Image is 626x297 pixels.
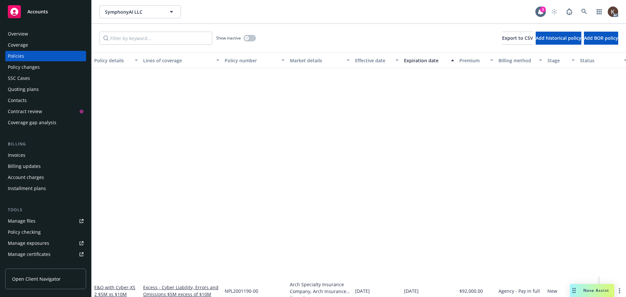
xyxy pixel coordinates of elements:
span: $92,000.00 [459,288,483,294]
a: Coverage [5,40,86,50]
div: SSC Cases [8,73,30,83]
button: Add historical policy [536,32,581,45]
span: SymphonyAI LLC [105,8,161,15]
a: Invoices [5,150,86,160]
button: Nova Assist [570,284,614,297]
a: Policies [5,51,86,61]
div: Tools [5,207,86,213]
button: Export to CSV [502,32,533,45]
a: Switch app [593,5,606,18]
span: [DATE] [355,288,370,294]
a: Overview [5,29,86,39]
button: Expiration date [401,52,457,68]
div: Manage claims [8,260,41,271]
span: Agency - Pay in full [499,288,540,294]
span: New [547,288,557,294]
span: Accounts [27,9,48,14]
div: Market details [290,57,343,64]
button: Premium [457,52,496,68]
div: Manage certificates [8,249,51,260]
div: Stage [547,57,568,64]
a: Account charges [5,172,86,183]
a: Coverage gap analysis [5,117,86,128]
div: Effective date [355,57,392,64]
div: 3 [540,7,546,12]
div: Policies [8,51,24,61]
div: Billing method [499,57,535,64]
div: Invoices [8,150,25,160]
a: Quoting plans [5,84,86,95]
div: Policy checking [8,227,41,237]
button: Add BOR policy [584,32,618,45]
span: Add historical policy [536,35,581,41]
a: Installment plans [5,183,86,194]
a: Manage exposures [5,238,86,248]
button: Policy details [92,52,141,68]
div: Manage exposures [8,238,49,248]
a: Contract review [5,106,86,117]
a: Policy changes [5,62,86,72]
a: more [616,287,623,295]
a: Start snowing [548,5,561,18]
div: Manage files [8,216,36,226]
button: Effective date [352,52,401,68]
a: Billing updates [5,161,86,171]
div: Premium [459,57,486,64]
input: Filter by keyword... [99,32,212,45]
button: Market details [287,52,352,68]
div: Account charges [8,172,44,183]
div: Contacts [8,95,27,106]
div: Coverage gap analysis [8,117,56,128]
button: Stage [545,52,577,68]
div: Overview [8,29,28,39]
div: Policy changes [8,62,40,72]
a: Accounts [5,3,86,21]
img: photo [608,7,618,17]
button: Policy number [222,52,287,68]
div: Lines of coverage [143,57,212,64]
div: Drag to move [570,284,578,297]
span: Nova Assist [583,288,609,293]
span: Show inactive [216,35,241,41]
div: Contract review [8,106,42,117]
a: Manage files [5,216,86,226]
div: Billing updates [8,161,41,171]
div: Policy details [94,57,131,64]
div: Arch Specialty Insurance Company, Arch Insurance Company [290,281,350,295]
div: Status [580,57,620,64]
div: Quoting plans [8,84,39,95]
div: Expiration date [404,57,447,64]
div: Policy number [225,57,277,64]
button: Billing method [496,52,545,68]
div: Billing [5,141,86,147]
button: Lines of coverage [141,52,222,68]
span: Open Client Navigator [12,275,61,282]
a: Manage claims [5,260,86,271]
a: Contacts [5,95,86,106]
a: Search [578,5,591,18]
a: Manage certificates [5,249,86,260]
div: Coverage [8,40,28,50]
span: Add BOR policy [584,35,618,41]
a: Report a Bug [563,5,576,18]
div: Installment plans [8,183,46,194]
span: [DATE] [404,288,419,294]
a: Policy checking [5,227,86,237]
span: NPL2001190-00 [225,288,258,294]
button: SymphonyAI LLC [99,5,181,18]
span: Export to CSV [502,35,533,41]
a: SSC Cases [5,73,86,83]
